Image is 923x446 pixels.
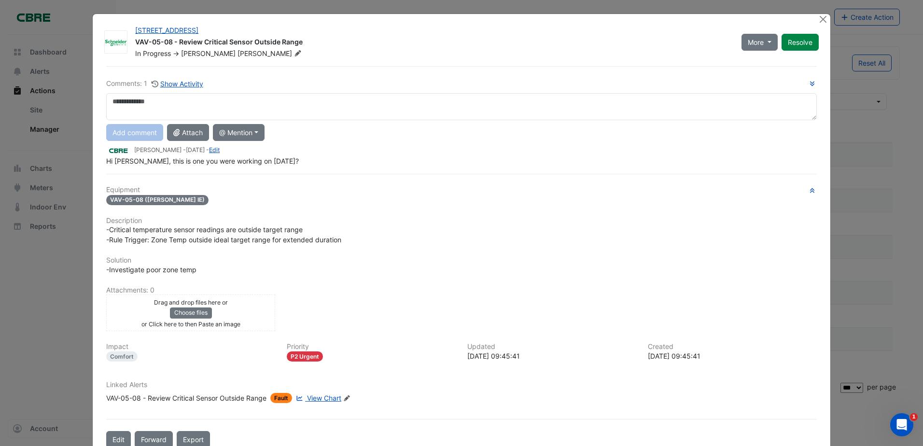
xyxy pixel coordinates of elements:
img: Schneider Electric [105,38,127,47]
small: or Click here to then Paste an image [141,321,240,328]
span: [PERSON_NAME] [181,49,236,57]
span: Hi [PERSON_NAME], this is one you were working on [DATE]? [106,157,299,165]
button: More [741,34,778,51]
h6: Description [106,217,817,225]
span: -Critical temperature sensor readings are outside target range -Rule Trigger: Zone Temp outside i... [106,225,341,244]
h6: Updated [467,343,636,351]
button: Close [818,14,828,24]
div: Comfort [106,351,138,362]
div: VAV-05-08 - Review Critical Sensor Outside Range [106,393,266,403]
span: In Progress [135,49,171,57]
a: View Chart [294,393,341,403]
h6: Created [648,343,817,351]
span: -Investigate poor zone temp [106,265,196,274]
button: Attach [167,124,209,141]
span: View Chart [307,394,341,402]
h6: Priority [287,343,456,351]
button: @ Mention [213,124,265,141]
a: [STREET_ADDRESS] [135,26,198,34]
small: [PERSON_NAME] - - [134,146,220,154]
h6: Equipment [106,186,817,194]
div: VAV-05-08 - Review Critical Sensor Outside Range [135,37,730,49]
button: Choose files [170,307,212,318]
span: More [748,37,764,47]
img: CBRE Charter Hall [106,145,130,156]
span: Fault [270,393,292,403]
a: Edit [209,146,220,153]
span: [PERSON_NAME] [238,49,303,58]
h6: Linked Alerts [106,381,817,389]
div: [DATE] 09:45:41 [648,351,817,361]
div: Comments: 1 [106,78,204,89]
small: Drag and drop files here or [154,299,228,306]
h6: Solution [106,256,817,265]
span: -> [173,49,179,57]
button: Resolve [782,34,819,51]
span: VAV-05-08 ([PERSON_NAME] IE) [106,195,209,205]
h6: Attachments: 0 [106,286,817,294]
span: 1 [910,413,918,421]
div: [DATE] 09:45:41 [467,351,636,361]
button: Show Activity [151,78,204,89]
fa-icon: Edit Linked Alerts [343,395,350,402]
span: 2025-10-08 09:45:41 [186,146,205,153]
h6: Impact [106,343,275,351]
div: P2 Urgent [287,351,323,362]
iframe: Intercom live chat [890,413,913,436]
